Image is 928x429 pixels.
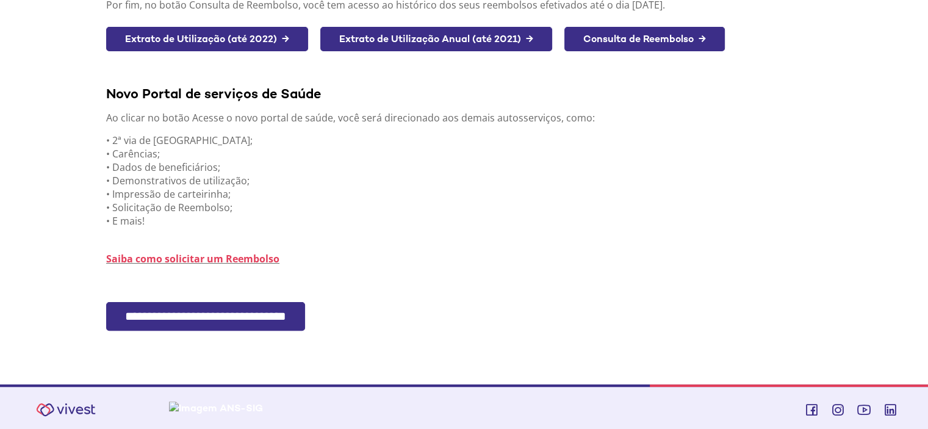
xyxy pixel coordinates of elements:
[106,252,279,265] a: Saiba como solicitar um Reembolso
[320,27,552,52] a: Extrato de Utilização Anual (até 2021) →
[106,111,831,124] p: Ao clicar no botão Acesse o novo portal de saúde, você será direcionado aos demais autosserviços,...
[106,302,831,361] section: <span lang="pt-BR" dir="ltr">FacPlanPortlet - SSO Fácil</span>
[232,402,326,414] img: Imagem ANS-SIG
[29,396,103,424] img: Vivest
[564,27,725,52] a: Consulta de Reembolso →
[121,397,184,410] img: Logo Previc
[106,134,831,228] p: • 2ª via de [GEOGRAPHIC_DATA]; • Carências; • Dados de beneficiários; • Demonstrativos de utiliza...
[106,27,308,52] a: Extrato de Utilização (até 2022) →
[106,85,831,102] div: Novo Portal de serviços de Saúde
